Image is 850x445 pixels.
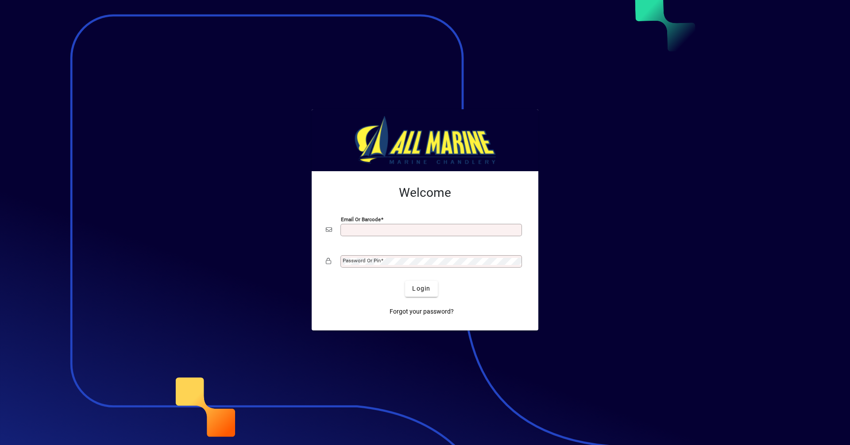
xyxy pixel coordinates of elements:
[386,304,457,320] a: Forgot your password?
[326,185,524,200] h2: Welcome
[405,281,437,297] button: Login
[412,284,430,293] span: Login
[390,307,454,316] span: Forgot your password?
[343,257,381,264] mat-label: Password or Pin
[341,216,381,222] mat-label: Email or Barcode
